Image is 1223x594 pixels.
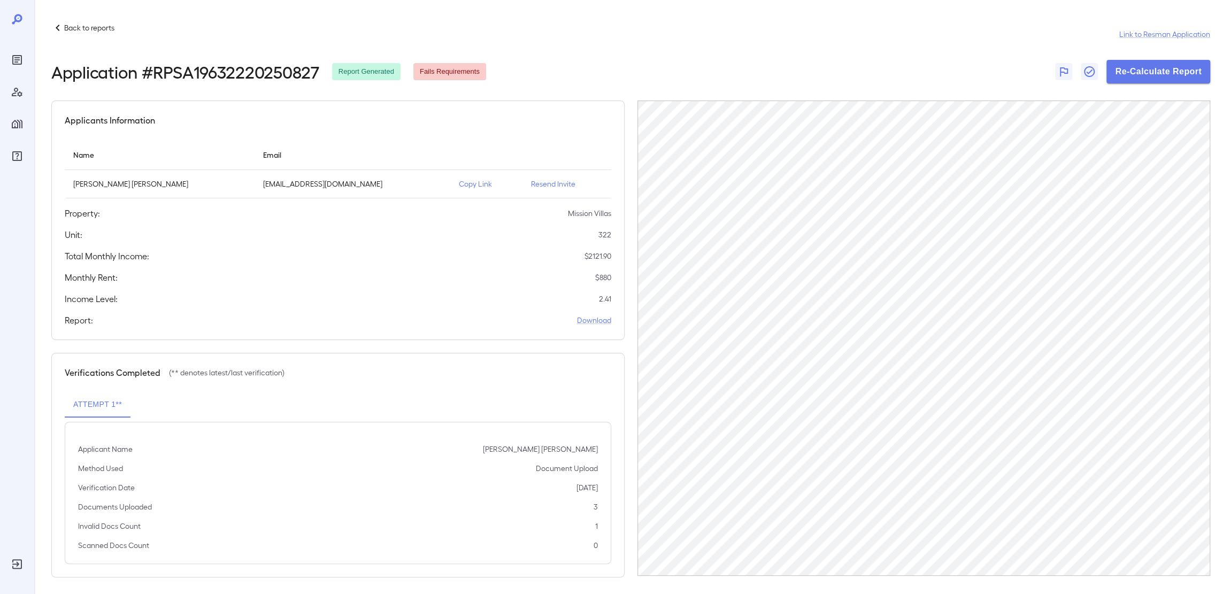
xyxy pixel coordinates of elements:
button: Flag Report [1055,63,1072,80]
p: Document Upload [536,463,598,474]
p: 322 [598,229,611,240]
a: Link to Resman Application [1119,29,1210,40]
p: Method Used [78,463,123,474]
p: Mission Villas [568,208,611,219]
div: Manage Properties [9,115,26,133]
h5: Total Monthly Income: [65,250,149,263]
p: $ 880 [595,272,611,283]
div: Reports [9,51,26,68]
h5: Property: [65,207,100,220]
p: [PERSON_NAME] [PERSON_NAME] [73,179,246,189]
p: Back to reports [64,22,114,33]
table: simple table [65,140,611,198]
h5: Income Level: [65,292,118,305]
span: Report Generated [332,67,401,77]
div: FAQ [9,148,26,165]
a: Download [577,315,611,326]
h5: Unit: [65,228,82,241]
h2: Application # RPSA19632220250827 [51,62,319,81]
p: 1 [595,521,598,531]
p: Invalid Docs Count [78,521,141,531]
p: 0 [594,540,598,551]
p: Copy Link [459,179,514,189]
h5: Monthly Rent: [65,271,118,284]
button: Re-Calculate Report [1106,60,1210,83]
h5: Applicants Information [65,114,155,127]
th: Email [255,140,450,170]
p: 2.41 [599,294,611,304]
p: Resend Invite [531,179,602,189]
div: Log Out [9,556,26,573]
p: Applicant Name [78,444,133,454]
p: Documents Uploaded [78,502,152,512]
p: Verification Date [78,482,135,493]
p: 3 [594,502,598,512]
p: Scanned Docs Count [78,540,149,551]
p: [PERSON_NAME] [PERSON_NAME] [483,444,598,454]
button: Attempt 1** [65,392,130,418]
p: (** denotes latest/last verification) [169,367,284,378]
h5: Verifications Completed [65,366,160,379]
p: [DATE] [576,482,598,493]
button: Close Report [1081,63,1098,80]
p: [EMAIL_ADDRESS][DOMAIN_NAME] [263,179,442,189]
span: Fails Requirements [413,67,486,77]
h5: Report: [65,314,93,327]
div: Manage Users [9,83,26,101]
p: $ 2121.90 [584,251,611,261]
th: Name [65,140,255,170]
